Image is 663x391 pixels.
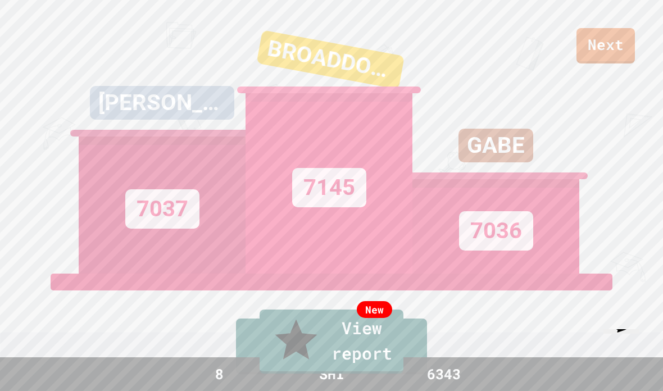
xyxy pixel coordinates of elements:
div: New [357,301,392,318]
div: 7037 [125,189,199,229]
a: View report [260,310,403,374]
div: [PERSON_NAME] [90,86,234,120]
iframe: chat widget [599,329,653,381]
div: BROADDOCK [256,30,405,90]
div: 7145 [292,168,366,207]
a: Next [576,28,635,63]
div: GABE [458,129,533,162]
div: 7036 [459,211,533,251]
